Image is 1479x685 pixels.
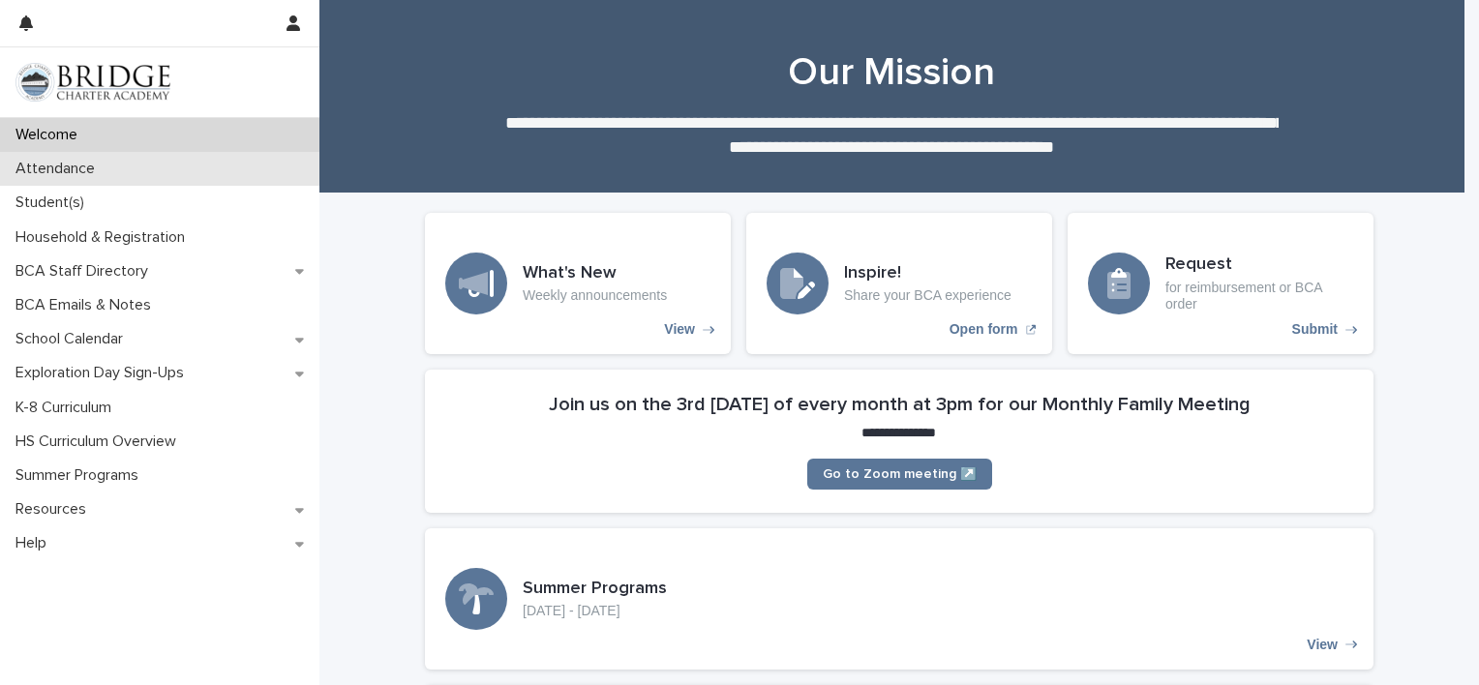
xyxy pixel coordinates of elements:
p: Open form [950,321,1018,338]
p: View [1307,637,1338,653]
span: Go to Zoom meeting ↗️ [823,467,977,481]
p: View [664,321,695,338]
h3: Summer Programs [523,579,667,600]
h1: Our Mission [417,49,1366,96]
img: V1C1m3IdTEidaUdm9Hs0 [15,63,170,102]
p: Student(s) [8,194,100,212]
h3: Request [1165,254,1353,276]
h2: Join us on the 3rd [DATE] of every month at 3pm for our Monthly Family Meeting [549,393,1251,416]
p: Help [8,534,62,552]
p: Welcome [8,126,93,144]
h3: Inspire! [844,263,1011,284]
p: for reimbursement or BCA order [1165,280,1353,313]
p: Summer Programs [8,466,154,485]
a: Go to Zoom meeting ↗️ [807,459,992,490]
p: Attendance [8,160,110,178]
p: BCA Staff Directory [8,262,164,281]
p: Weekly announcements [523,287,667,304]
p: HS Curriculum Overview [8,432,192,451]
a: View [425,528,1373,670]
p: K-8 Curriculum [8,399,127,417]
p: Exploration Day Sign-Ups [8,364,199,382]
p: BCA Emails & Notes [8,296,166,314]
p: [DATE] - [DATE] [523,603,667,619]
p: School Calendar [8,330,138,348]
a: Open form [746,213,1052,354]
p: Household & Registration [8,228,200,247]
p: Submit [1292,321,1338,338]
p: Share your BCA experience [844,287,1011,304]
a: View [425,213,731,354]
h3: What's New [523,263,667,284]
a: Submit [1068,213,1373,354]
p: Resources [8,500,102,519]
